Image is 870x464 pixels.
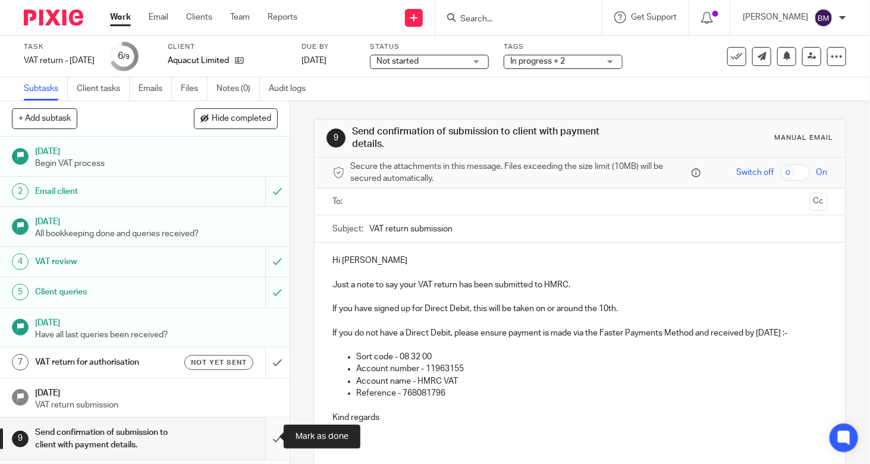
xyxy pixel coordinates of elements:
a: Email [149,11,168,23]
h1: [DATE] [35,213,278,228]
img: Pixie [24,10,83,26]
span: Get Support [631,13,677,21]
img: svg%3E [814,8,833,27]
p: If you do not have a Direct Debit, please ensure payment is made via the Faster Payments Method a... [332,327,827,339]
label: Client [168,42,287,52]
div: 2 [12,183,29,200]
p: Sort code - 08 32 00 [356,351,827,363]
button: + Add subtask [12,108,77,128]
h1: VAT review [35,253,181,271]
span: Not yet sent [191,358,247,368]
div: 4 [12,253,29,270]
h1: [DATE] [35,384,278,399]
h1: [DATE] [35,143,278,158]
label: Due by [301,42,355,52]
a: Work [110,11,131,23]
div: VAT return - [DATE] [24,55,95,67]
p: If you have signed up for Direct Debit, this will be taken on or around the 10th. [332,303,827,315]
a: Team [230,11,250,23]
label: To: [332,196,346,208]
div: 7 [12,354,29,371]
span: Hide completed [212,114,271,124]
p: [PERSON_NAME] [743,11,808,23]
p: Account number - 11963155 [356,363,827,375]
label: Task [24,42,95,52]
h1: VAT return for authorisation [35,353,181,371]
div: 9 [12,431,29,447]
a: Files [181,77,208,101]
a: Subtasks [24,77,68,101]
span: Switch off [736,167,774,178]
div: VAT return - August 2025 [24,55,95,67]
p: Aquacut Limited [168,55,229,67]
input: Search [459,14,566,25]
h1: Client queries [35,283,181,301]
p: Reference - 768081796 [356,387,827,399]
p: Hi [PERSON_NAME] [332,255,827,267]
p: VAT return submission [35,399,278,411]
button: Hide completed [194,108,278,128]
p: Kind regards [332,412,827,424]
div: 6 [118,49,130,63]
a: Audit logs [269,77,315,101]
a: Emails [139,77,172,101]
div: Manual email [774,133,833,143]
p: Bekah [332,435,827,447]
h1: Send confirmation of submission to client with payment details. [352,126,605,151]
span: Secure the attachments in this message. Files exceeding the size limit (10MB) will be secured aut... [350,161,689,185]
span: On [816,167,827,178]
p: Begin VAT process [35,158,278,170]
h1: Send confirmation of submission to client with payment details. [35,424,181,454]
p: Have all last queries been received? [35,329,278,341]
a: Notes (0) [216,77,260,101]
small: /9 [123,54,130,60]
label: Status [370,42,489,52]
p: Just a note to say your VAT return has been submitted to HMRC. [332,279,827,291]
span: Not started [376,57,419,65]
div: 5 [12,284,29,300]
a: Reports [268,11,297,23]
label: Tags [504,42,623,52]
h1: [DATE] [35,314,278,329]
span: [DATE] [301,57,326,65]
a: Clients [186,11,212,23]
p: Account name - HMRC VAT [356,375,827,387]
span: In progress + 2 [510,57,565,65]
button: Cc [809,193,827,211]
p: All bookkeeping done and queries received? [35,228,278,240]
h1: Email client [35,183,181,200]
div: 9 [326,128,346,148]
label: Subject: [332,223,363,235]
a: Client tasks [77,77,130,101]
